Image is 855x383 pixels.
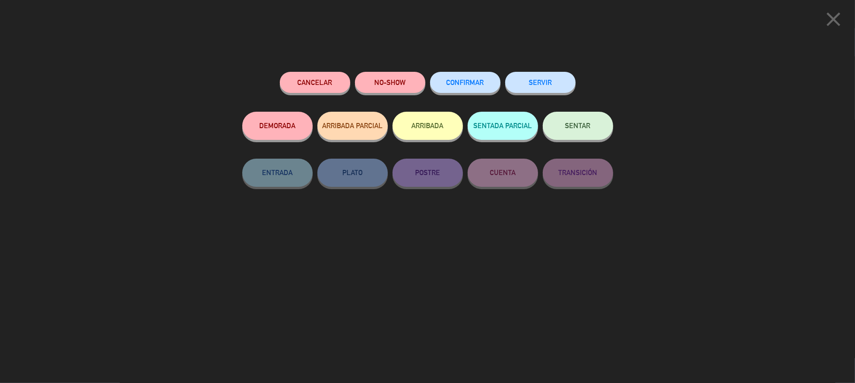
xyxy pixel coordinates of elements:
[468,112,538,140] button: SENTADA PARCIAL
[317,112,388,140] button: ARRIBADA PARCIAL
[447,78,484,86] span: CONFIRMAR
[280,72,350,93] button: Cancelar
[543,159,613,187] button: TRANSICIÓN
[430,72,501,93] button: CONFIRMAR
[468,159,538,187] button: CUENTA
[242,112,313,140] button: DEMORADA
[565,122,591,130] span: SENTAR
[322,122,383,130] span: ARRIBADA PARCIAL
[393,159,463,187] button: POSTRE
[242,159,313,187] button: ENTRADA
[317,159,388,187] button: PLATO
[822,8,845,31] i: close
[505,72,576,93] button: SERVIR
[393,112,463,140] button: ARRIBADA
[819,7,848,35] button: close
[543,112,613,140] button: SENTAR
[355,72,425,93] button: NO-SHOW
